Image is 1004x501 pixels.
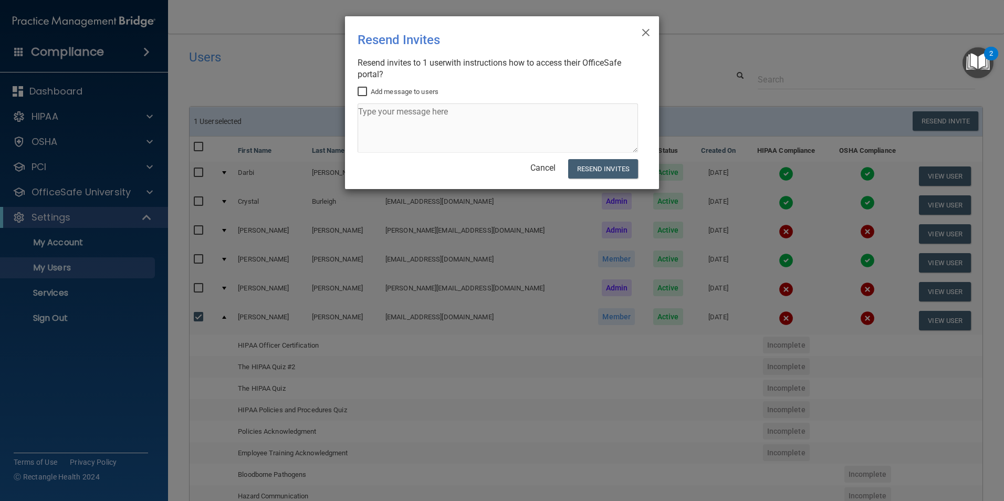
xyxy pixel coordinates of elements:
[963,47,993,78] button: Open Resource Center, 2 new notifications
[530,163,556,173] a: Cancel
[989,54,993,67] div: 2
[358,57,638,80] div: Resend invites to 1 user with instructions how to access their OfficeSafe portal?
[568,159,638,179] button: Resend Invites
[358,25,603,55] div: Resend Invites
[641,20,651,41] span: ×
[358,86,438,98] label: Add message to users
[358,88,370,96] input: Add message to users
